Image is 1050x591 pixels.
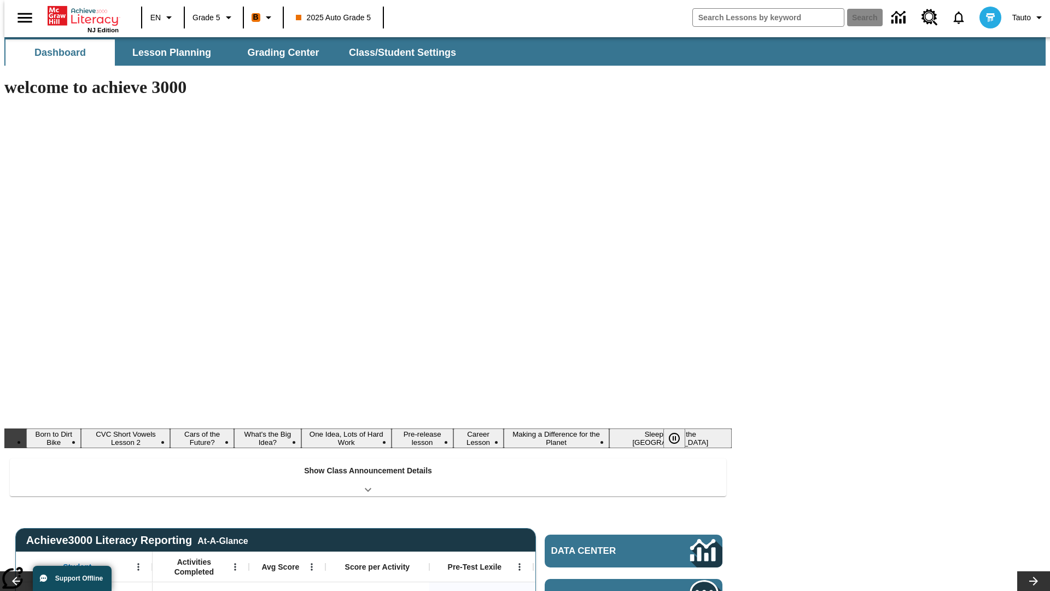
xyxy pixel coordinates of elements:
[247,8,279,27] button: Boost Class color is orange. Change class color
[130,559,147,575] button: Open Menu
[4,37,1046,66] div: SubNavbar
[304,465,432,477] p: Show Class Announcement Details
[551,546,654,557] span: Data Center
[55,575,103,582] span: Support Offline
[5,39,115,66] button: Dashboard
[4,39,466,66] div: SubNavbar
[504,428,609,448] button: Slide 8 Making a Difference for the Planet
[340,39,465,66] button: Class/Student Settings
[10,459,726,496] div: Show Class Announcement Details
[915,3,944,32] a: Resource Center, Will open in new tab
[188,8,240,27] button: Grade: Grade 5, Select a grade
[117,39,226,66] button: Lesson Planning
[48,4,119,33] div: Home
[63,562,91,572] span: Student
[145,8,180,27] button: Language: EN, Select a language
[87,27,119,33] span: NJ Edition
[4,77,732,97] h1: welcome to achieve 3000
[663,428,696,448] div: Pause
[304,559,320,575] button: Open Menu
[1008,8,1050,27] button: Profile/Settings
[885,3,915,33] a: Data Center
[979,7,1001,28] img: avatar image
[663,428,685,448] button: Pause
[545,535,722,567] a: Data Center
[448,562,502,572] span: Pre-Test Lexile
[150,12,161,24] span: EN
[158,557,230,577] span: Activities Completed
[511,559,528,575] button: Open Menu
[192,12,220,24] span: Grade 5
[26,428,81,448] button: Slide 1 Born to Dirt Bike
[33,566,112,591] button: Support Offline
[973,3,1008,32] button: Select a new avatar
[1012,12,1031,24] span: Tauto
[693,9,844,26] input: search field
[170,428,234,448] button: Slide 3 Cars of the Future?
[9,2,41,34] button: Open side menu
[453,428,504,448] button: Slide 7 Career Lesson
[1017,571,1050,591] button: Lesson carousel, Next
[944,3,973,32] a: Notifications
[253,10,259,24] span: B
[26,534,248,547] span: Achieve3000 Literacy Reporting
[296,12,371,24] span: 2025 Auto Grade 5
[392,428,453,448] button: Slide 6 Pre-release lesson
[609,428,732,448] button: Slide 9 Sleepless in the Animal Kingdom
[48,5,119,27] a: Home
[81,428,170,448] button: Slide 2 CVC Short Vowels Lesson 2
[197,534,248,546] div: At-A-Glance
[229,39,338,66] button: Grading Center
[234,428,301,448] button: Slide 4 What's the Big Idea?
[261,562,299,572] span: Avg Score
[345,562,410,572] span: Score per Activity
[301,428,392,448] button: Slide 5 One Idea, Lots of Hard Work
[227,559,243,575] button: Open Menu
